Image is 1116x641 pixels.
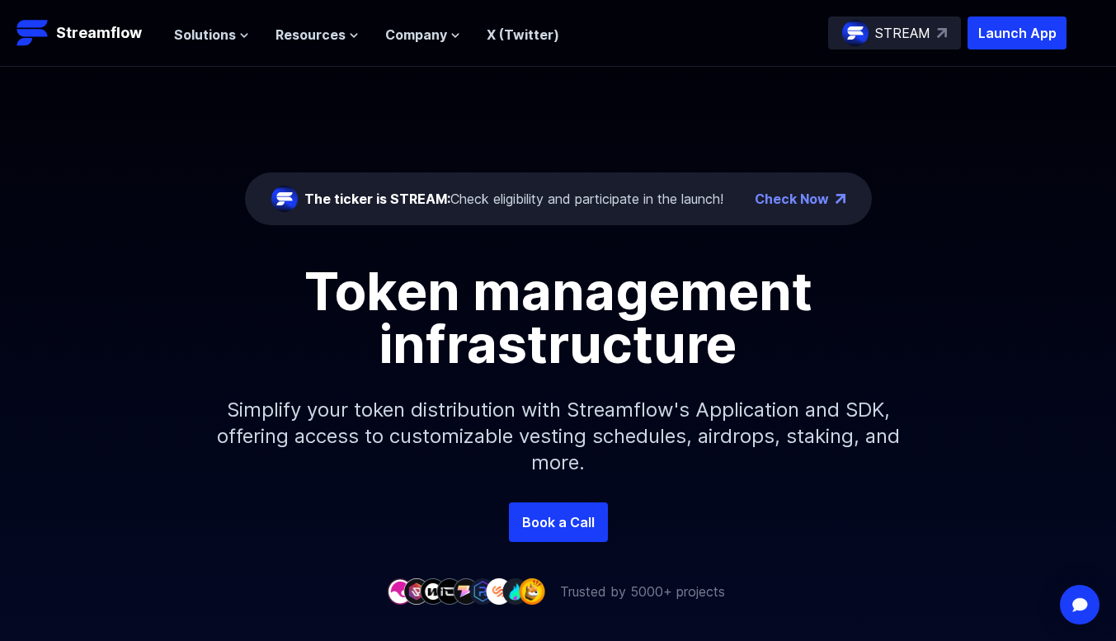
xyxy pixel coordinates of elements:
[16,16,49,49] img: Streamflow Logo
[436,578,463,604] img: company-4
[937,28,947,38] img: top-right-arrow.svg
[487,26,559,43] a: X (Twitter)
[1060,585,1100,625] div: Open Intercom Messenger
[16,16,158,49] a: Streamflow
[271,186,298,212] img: streamflow-logo-circle.png
[174,25,236,45] span: Solutions
[304,189,723,209] div: Check eligibility and participate in the launch!
[519,578,545,604] img: company-9
[275,25,346,45] span: Resources
[828,16,961,49] a: STREAM
[875,23,930,43] p: STREAM
[403,578,430,604] img: company-2
[509,502,608,542] a: Book a Call
[836,194,845,204] img: top-right-arrow.png
[453,578,479,604] img: company-5
[56,21,142,45] p: Streamflow
[968,16,1067,49] button: Launch App
[502,578,529,604] img: company-8
[420,578,446,604] img: company-3
[174,25,249,45] button: Solutions
[842,20,869,46] img: streamflow-logo-circle.png
[755,189,829,209] a: Check Now
[469,578,496,604] img: company-6
[486,578,512,604] img: company-7
[187,265,930,370] h1: Token management infrastructure
[385,25,460,45] button: Company
[387,578,413,604] img: company-1
[304,191,450,207] span: The ticker is STREAM:
[275,25,359,45] button: Resources
[385,25,447,45] span: Company
[204,370,913,502] p: Simplify your token distribution with Streamflow's Application and SDK, offering access to custom...
[560,582,725,601] p: Trusted by 5000+ projects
